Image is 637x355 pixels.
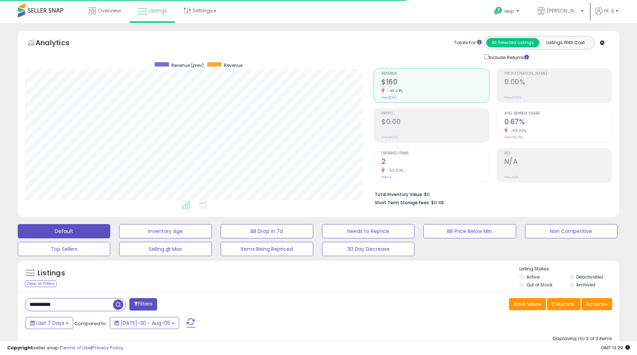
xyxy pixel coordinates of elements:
[381,95,396,100] small: Prev: $314
[385,168,404,173] small: -50.00%
[539,38,592,47] button: Listings With Cost
[221,242,313,256] button: Items Being Repriced
[504,78,612,88] h2: 0.00%
[431,199,444,206] span: $0.48
[547,7,579,14] span: [PERSON_NAME]'s Movies
[454,39,482,46] div: Totals For
[526,282,552,288] label: Out of Stock
[486,38,539,47] button: All Selected Listings
[525,224,617,238] button: Non Competitive
[149,7,167,14] span: Listings
[381,175,391,179] small: Prev: 4
[121,319,170,327] span: [DATE]-30 - Aug-05
[504,152,612,155] span: ROI
[423,224,516,238] button: BB Price Below Min
[479,53,537,61] div: Include Returns
[519,266,619,272] p: Listing States:
[7,345,123,351] div: seller snap | |
[504,95,521,100] small: Prev: 0.00%
[221,224,313,238] button: BB Drop in 7d
[119,242,212,256] button: Selling @ Max
[547,298,580,310] button: Columns
[381,158,489,167] h2: 2
[61,344,91,351] a: Terms of Use
[375,190,607,198] li: $0
[504,8,514,14] span: Help
[504,112,612,116] span: Avg. Buybox Share
[38,268,65,278] h5: Listings
[322,242,414,256] button: 30 Day Decrease
[381,135,398,139] small: Prev: $0.00
[98,7,121,14] span: Overview
[595,7,619,23] a: Hi Jj
[508,128,527,133] small: -99.29%
[576,282,595,288] label: Archived
[381,118,489,127] h2: $0.00
[576,274,603,280] label: Deactivated
[171,62,204,68] span: Revenue (prev)
[36,319,64,327] span: Last 7 Days
[7,344,33,351] strong: Copyright
[526,274,540,280] label: Active
[110,317,179,329] button: [DATE]-30 - Aug-05
[504,135,523,139] small: Prev: 93.71%
[375,191,423,197] b: Total Inventory Value:
[601,344,630,351] span: 2025-08-14 13:29 GMT
[509,298,546,310] button: Save View
[504,158,612,167] h2: N/A
[385,88,403,94] small: -49.04%
[322,224,414,238] button: Needs to Reprice
[504,175,518,179] small: Prev: N/A
[92,344,123,351] a: Privacy Policy
[504,72,612,76] span: Profit [PERSON_NAME]
[25,280,57,287] div: Clear All Filters
[119,224,212,238] button: Inventory Age
[582,298,612,310] button: Actions
[224,62,242,68] span: Revenue
[381,152,489,155] span: Ordered Items
[381,72,489,76] span: Revenue
[504,118,612,127] h2: 0.67%
[552,301,574,308] span: Columns
[36,38,83,49] h5: Analytics
[26,317,73,329] button: Last 7 Days
[74,320,107,327] span: Compared to:
[494,6,503,15] i: Get Help
[129,298,157,311] button: Filters
[18,224,110,238] button: Default
[381,112,489,116] span: Profit
[381,78,489,88] h2: $160
[604,7,614,14] span: Hi Jj
[488,1,526,23] a: Help
[375,200,430,206] b: Short Term Storage Fees:
[18,242,110,256] button: Top Sellers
